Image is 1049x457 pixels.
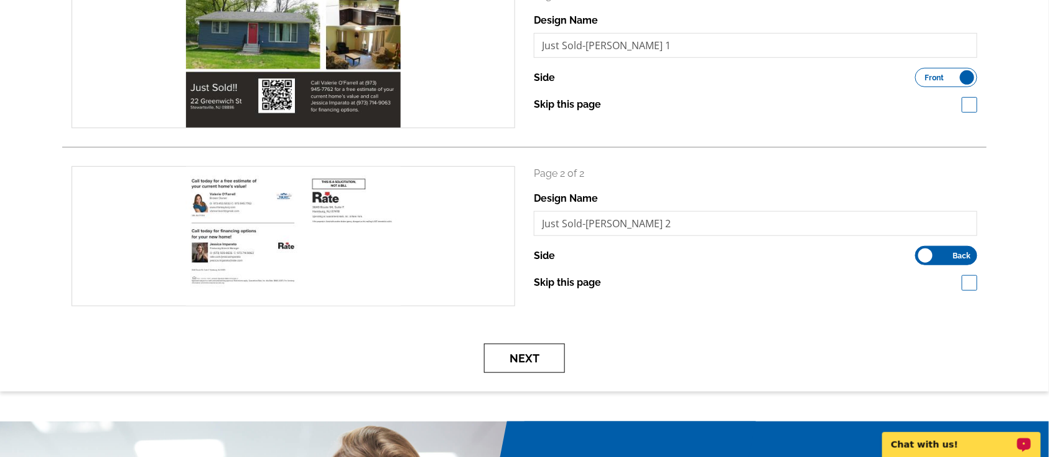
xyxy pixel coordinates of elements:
[281,224,306,249] i: search
[953,253,971,259] span: Back
[874,418,1049,457] iframe: LiveChat chat widget
[534,191,598,206] label: Design Name
[534,13,598,28] label: Design Name
[925,75,944,81] span: Front
[484,344,565,373] button: Next
[534,248,555,263] label: Side
[534,33,977,58] input: File Name
[534,275,601,290] label: Skip this page
[534,97,601,112] label: Skip this page
[281,46,306,71] i: search
[534,211,977,236] input: File Name
[534,70,555,85] label: Side
[534,166,977,181] p: Page 2 of 2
